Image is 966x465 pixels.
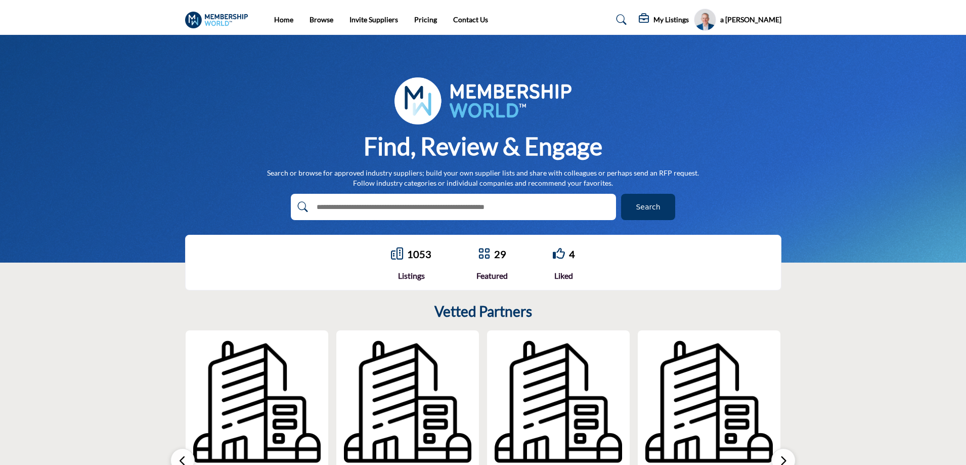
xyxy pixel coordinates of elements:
a: Browse [310,15,333,24]
h1: Find, Review & Engage [364,131,602,162]
a: Home [274,15,293,24]
p: Search or browse for approved industry suppliers; build your own supplier lists and share with co... [267,168,699,188]
img: image [394,77,572,124]
div: My Listings [639,14,689,26]
h5: a [PERSON_NAME] [720,15,781,25]
a: Search [606,12,633,28]
a: Invite Suppliers [349,15,398,24]
span: Search [636,202,660,213]
img: Site Logo [185,12,253,28]
div: Liked [553,270,575,282]
a: 29 [494,248,506,260]
button: Show hide supplier dropdown [694,9,716,31]
a: Go to Featured [478,247,490,261]
div: Listings [391,270,431,282]
h2: Vetted Partners [434,303,532,320]
a: Contact Us [453,15,488,24]
div: Featured [476,270,508,282]
a: 4 [569,248,575,260]
a: 1053 [407,248,431,260]
i: Go to Liked [553,247,565,260]
a: Pricing [414,15,437,24]
h5: My Listings [653,15,689,24]
button: Search [621,194,675,220]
